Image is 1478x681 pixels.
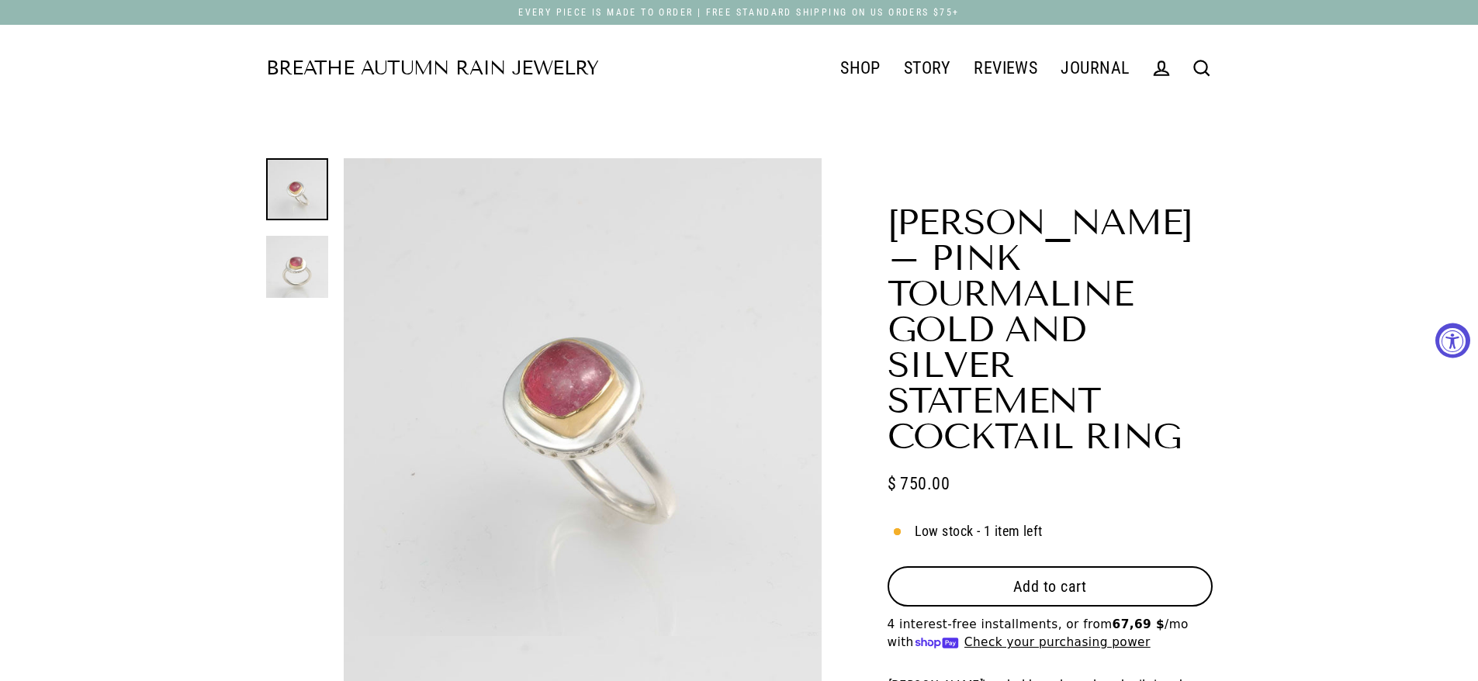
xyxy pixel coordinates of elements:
[266,236,328,298] img: Josefina – Pink Tourmaline Gold and Silver Statement Cocktail Ring
[888,566,1213,607] button: Add to cart
[888,205,1213,455] h1: [PERSON_NAME] – Pink Tourmaline Gold and Silver Statement Cocktail Ring
[829,49,892,88] a: SHOP
[892,49,962,88] a: STORY
[1435,323,1470,358] button: Accessibility Widget, click to open
[915,520,1043,543] span: Low stock - 1 item left
[1049,49,1141,88] a: JOURNAL
[888,470,950,497] span: $ 750.00
[1013,577,1087,596] span: Add to cart
[962,49,1049,88] a: REVIEWS
[266,59,599,78] a: Breathe Autumn Rain Jewelry
[599,48,1141,88] div: Primary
